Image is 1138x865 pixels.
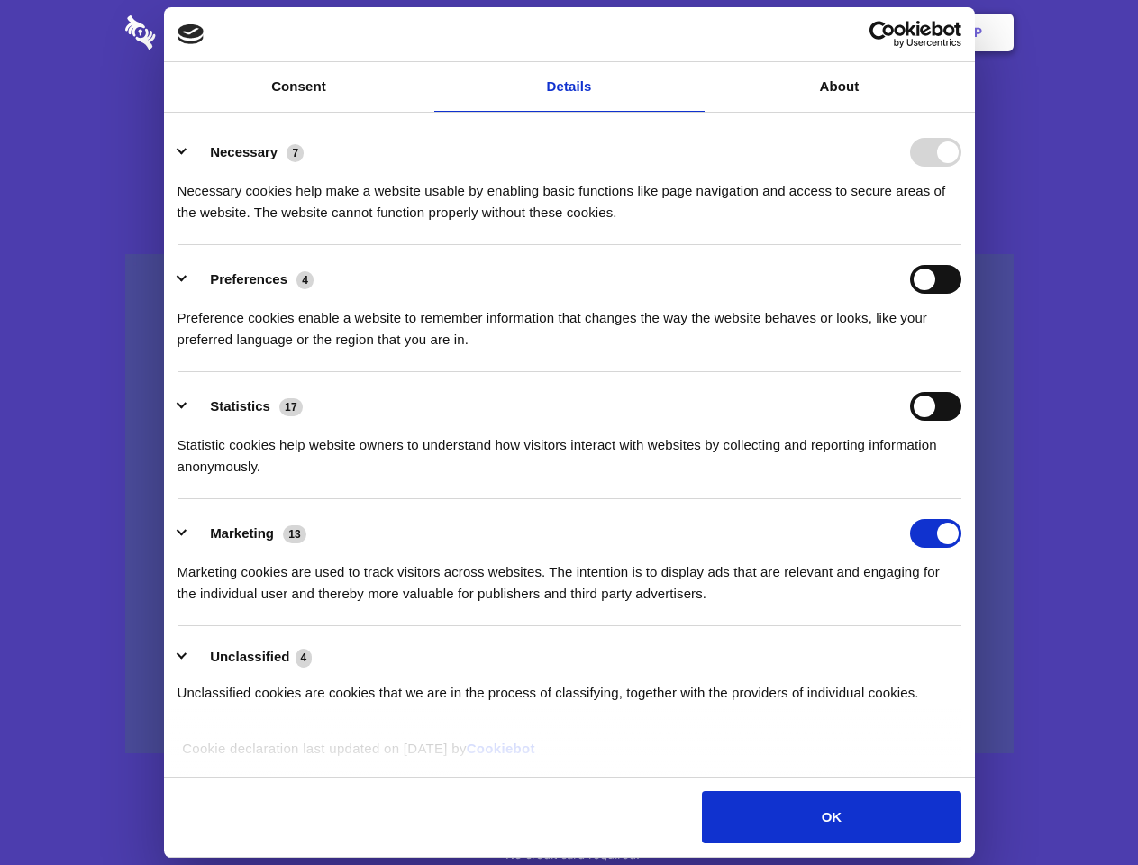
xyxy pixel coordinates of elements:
a: Consent [164,62,434,112]
span: 4 [296,271,314,289]
div: Marketing cookies are used to track visitors across websites. The intention is to display ads tha... [178,548,961,605]
a: Details [434,62,705,112]
iframe: Drift Widget Chat Controller [1048,775,1116,843]
button: Unclassified (4) [178,646,323,669]
button: Preferences (4) [178,265,325,294]
div: Cookie declaration last updated on [DATE] by [168,738,970,773]
div: Unclassified cookies are cookies that we are in the process of classifying, together with the pro... [178,669,961,704]
button: OK [702,791,960,843]
label: Statistics [210,398,270,414]
span: 17 [279,398,303,416]
button: Necessary (7) [178,138,315,167]
div: Preference cookies enable a website to remember information that changes the way the website beha... [178,294,961,351]
img: logo [178,24,205,44]
span: 7 [287,144,304,162]
span: 4 [296,649,313,667]
div: Necessary cookies help make a website usable by enabling basic functions like page navigation and... [178,167,961,223]
label: Preferences [210,271,287,287]
a: Usercentrics Cookiebot - opens in a new window [804,21,961,48]
a: About [705,62,975,112]
img: logo-wordmark-white-trans-d4663122ce5f474addd5e946df7df03e33cb6a1c49d2221995e7729f52c070b2.svg [125,15,279,50]
h1: Eliminate Slack Data Loss. [125,81,1014,146]
span: 13 [283,525,306,543]
label: Marketing [210,525,274,541]
label: Necessary [210,144,278,159]
a: Pricing [529,5,607,60]
h4: Auto-redaction of sensitive data, encrypted data sharing and self-destructing private chats. Shar... [125,164,1014,223]
a: Contact [731,5,814,60]
div: Statistic cookies help website owners to understand how visitors interact with websites by collec... [178,421,961,478]
button: Statistics (17) [178,392,314,421]
a: Cookiebot [467,741,535,756]
a: Wistia video thumbnail [125,254,1014,754]
button: Marketing (13) [178,519,318,548]
a: Login [817,5,896,60]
